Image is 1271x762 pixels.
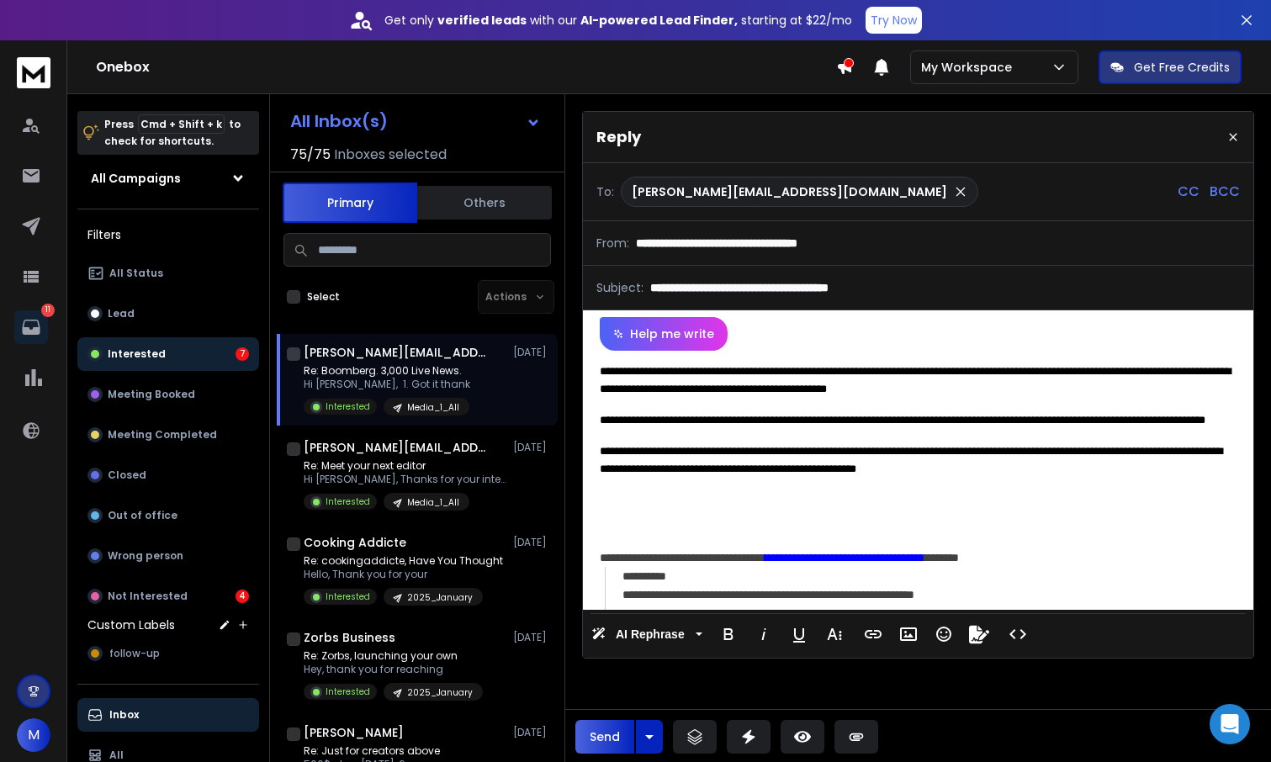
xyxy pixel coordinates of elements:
p: Hey, thank you for reaching [304,663,483,676]
button: All Status [77,257,259,290]
p: My Workspace [921,59,1019,76]
p: Re: Meet your next editor [304,459,506,473]
p: All [109,749,124,762]
p: Interested [326,400,370,413]
h1: [PERSON_NAME][EMAIL_ADDRESS][DOMAIN_NAME] [304,344,489,361]
p: From: [596,235,629,251]
div: 4 [236,590,249,603]
p: Re: Just for creators above [304,744,498,758]
p: Media_1_All [407,496,459,509]
button: Get Free Credits [1099,50,1242,84]
button: All Inbox(s) [277,104,554,138]
p: [DATE] [513,346,551,359]
p: [DATE] [513,631,551,644]
span: Cmd + Shift + k [138,114,225,134]
p: Interested [108,347,166,361]
p: Wrong person [108,549,183,563]
p: Meeting Completed [108,428,217,442]
strong: verified leads [437,12,527,29]
p: 11 [41,304,55,317]
span: 75 / 75 [290,145,331,165]
div: 7 [236,347,249,361]
h3: Custom Labels [87,616,175,633]
h1: [PERSON_NAME] [304,724,404,741]
p: Reply [596,125,641,149]
button: Insert Image (⌘P) [892,617,924,651]
button: M [17,718,50,752]
button: Not Interested4 [77,579,259,613]
button: Code View [1002,617,1034,651]
p: CC [1178,182,1200,202]
button: Lead [77,297,259,331]
p: [DATE] [513,726,551,739]
button: Out of office [77,499,259,532]
button: Interested7 [77,337,259,371]
h1: Zorbs Business [304,629,395,646]
p: Out of office [108,509,177,522]
button: Closed [77,458,259,492]
img: logo [17,57,50,88]
p: Subject: [596,279,643,296]
p: Re: Boomberg. 3,000 Live News. [304,364,470,378]
a: 11 [14,310,48,344]
button: All Campaigns [77,161,259,195]
p: [DATE] [513,536,551,549]
p: [DATE] [513,441,551,454]
p: Re: cookingaddicte, Have You Thought [304,554,503,568]
p: Get Free Credits [1134,59,1230,76]
p: Meeting Booked [108,388,195,401]
p: Hi [PERSON_NAME], 1. Got it thank [304,378,470,391]
h3: Inboxes selected [334,145,447,165]
button: Primary [283,183,417,223]
button: Italic (⌘I) [748,617,780,651]
p: 2025_January [407,591,473,604]
p: Interested [326,590,370,603]
strong: AI-powered Lead Finder, [580,12,738,29]
h1: [PERSON_NAME][EMAIL_ADDRESS][DOMAIN_NAME] [304,439,489,456]
h1: All Campaigns [91,170,181,187]
p: To: [596,183,614,200]
button: Others [417,184,552,221]
p: All Status [109,267,163,280]
label: Select [307,290,340,304]
p: Lead [108,307,135,320]
span: AI Rephrase [612,627,688,642]
p: Interested [326,685,370,698]
p: Not Interested [108,590,188,603]
p: Press to check for shortcuts. [104,116,241,150]
p: Get only with our starting at $22/mo [384,12,852,29]
p: Hi [PERSON_NAME], Thanks for your interest [304,473,506,486]
button: follow-up [77,637,259,670]
p: Inbox [109,708,139,722]
button: Inbox [77,698,259,732]
button: Meeting Booked [77,378,259,411]
p: Interested [326,495,370,508]
p: Hello, Thank you for your [304,568,503,581]
button: Try Now [866,7,922,34]
p: Media_1_All [407,401,459,414]
p: Closed [108,468,146,482]
h1: All Inbox(s) [290,113,388,130]
p: [PERSON_NAME][EMAIL_ADDRESS][DOMAIN_NAME] [632,183,947,200]
span: follow-up [109,647,160,660]
button: Bold (⌘B) [712,617,744,651]
button: Meeting Completed [77,418,259,452]
p: BCC [1210,182,1240,202]
h3: Filters [77,223,259,246]
button: More Text [818,617,850,651]
button: Emoticons [928,617,960,651]
button: AI Rephrase [588,617,706,651]
button: Underline (⌘U) [783,617,815,651]
button: Insert Link (⌘K) [857,617,889,651]
button: Signature [963,617,995,651]
p: 2025_January [407,686,473,699]
button: Wrong person [77,539,259,573]
div: Open Intercom Messenger [1210,704,1250,744]
button: Send [575,720,634,754]
p: Try Now [871,12,917,29]
h1: Cooking Addicte [304,534,406,551]
button: Help me write [600,317,728,351]
p: Re: Zorbs, launching your own [304,649,483,663]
